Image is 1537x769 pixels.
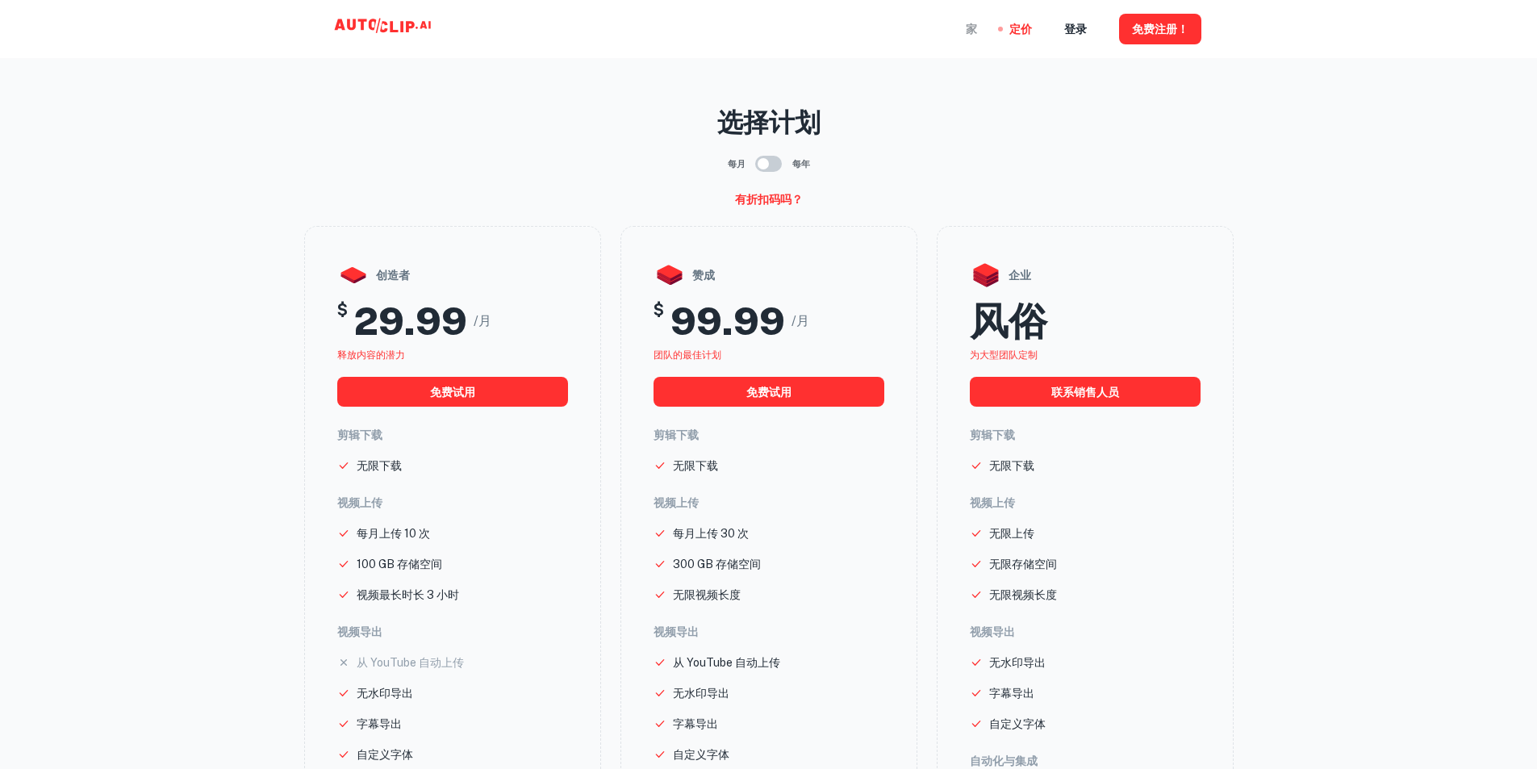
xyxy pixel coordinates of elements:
font: 创造者 [376,269,410,282]
font: 剪辑下载 [970,428,1015,441]
font: 自定义字体 [989,717,1046,730]
font: 100 GB 存储空间 [357,558,442,570]
font: 视频上传 [337,496,382,509]
font: 有折扣码吗？ [735,193,803,206]
font: 团队的最佳计划 [654,349,721,361]
font: 自定义字体 [673,748,729,761]
font: 自定义字体 [357,748,413,761]
font: 视频上传 [654,496,699,509]
font: 家 [966,23,977,36]
font: 自动化与集成 [970,754,1038,767]
font: 300 GB 存储空间 [673,558,761,570]
font: 视频导出 [970,625,1015,638]
button: 免费试用 [654,377,884,407]
font: 每年 [792,159,810,169]
font: 字幕导出 [673,717,718,730]
font: $ [654,300,664,320]
font: 无限下载 [357,459,402,472]
font: $ [337,300,348,320]
font: 视频最长时长 3 小时 [357,588,459,601]
font: /月 [474,313,491,328]
font: /月 [791,313,809,328]
font: 视频导出 [654,625,699,638]
font: 从 YouTube 自动上传 [357,656,464,669]
button: 免费注册！ [1119,14,1201,44]
font: 免费试用 [746,386,791,399]
font: 风俗 [970,298,1047,344]
font: 无限视频长度 [673,588,741,601]
button: 有折扣码吗？ [729,186,809,213]
font: 每月上传 10 次 [357,527,430,540]
font: 联系销售人员 [1051,386,1119,399]
font: 从 YouTube 自动上传 [673,656,780,669]
font: 企业 [1009,269,1031,282]
font: 免费注册！ [1132,23,1188,36]
font: 无限存储空间 [989,558,1057,570]
font: 每月 [728,159,746,169]
button: 免费试用 [337,377,568,407]
button: 联系销售人员 [970,377,1201,407]
font: 选择计划 [717,107,821,137]
font: 登录 [1064,23,1087,36]
font: 无水印导出 [673,687,729,700]
font: 视频上传 [970,496,1015,509]
font: 字幕导出 [357,717,402,730]
font: 视频导出 [337,625,382,638]
font: 定价 [1009,23,1032,36]
font: 29.99 [354,298,467,344]
font: 无限下载 [989,459,1034,472]
font: 剪辑下载 [654,428,699,441]
font: 无限视频长度 [989,588,1057,601]
font: 无水印导出 [357,687,413,700]
font: 为大型团队定制 [970,349,1038,361]
font: 99.99 [670,298,785,344]
font: 字幕导出 [989,687,1034,700]
font: 每月上传 30 次 [673,527,749,540]
font: 释放内容的潜力 [337,349,405,361]
font: 免费试用 [430,386,475,399]
font: 无限上传 [989,527,1034,540]
font: 无水印导出 [989,656,1046,669]
font: 无限下载 [673,459,718,472]
font: 剪辑下载 [337,428,382,441]
font: 赞成 [692,269,715,282]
